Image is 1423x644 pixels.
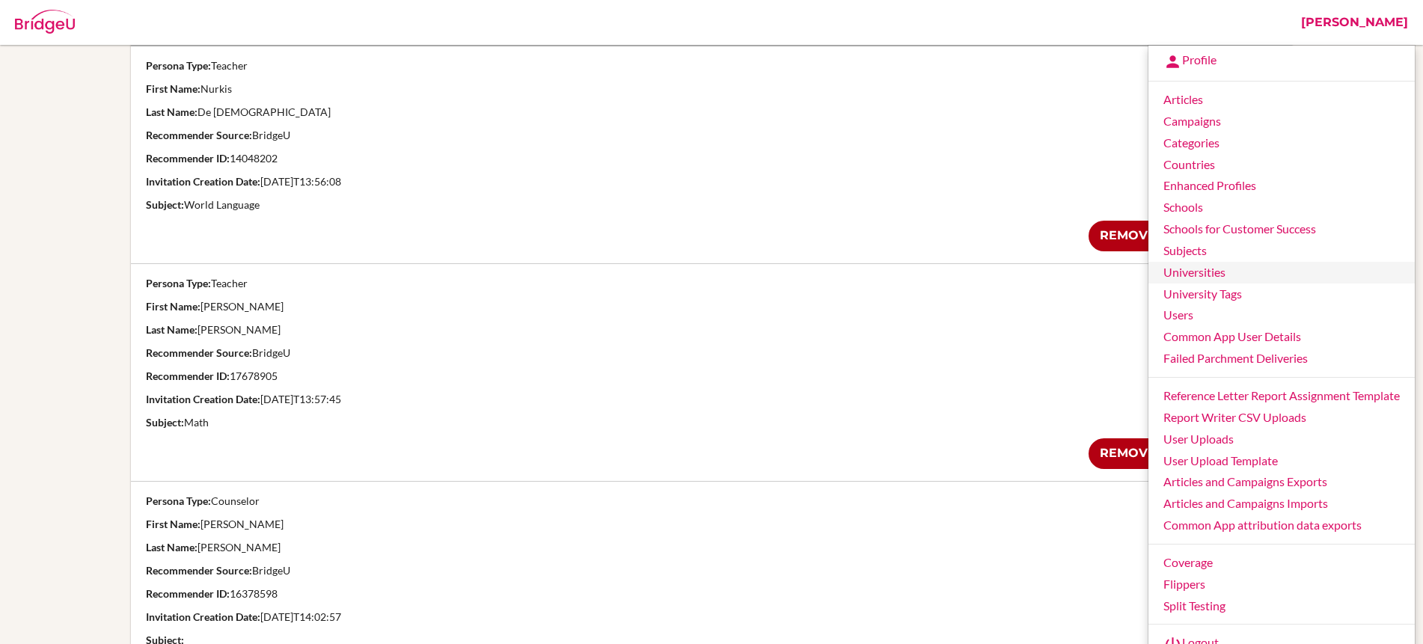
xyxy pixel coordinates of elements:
[146,59,211,72] strong: Persona Type:
[1148,429,1415,450] a: User Uploads
[146,518,201,530] strong: First Name:
[146,346,252,359] strong: Recommender Source:
[146,610,1277,625] p: [DATE]T14:02:57
[146,494,1277,509] p: Counselor
[146,277,211,289] strong: Persona Type:
[1148,595,1415,617] a: Split Testing
[146,198,184,211] strong: Subject:
[1148,552,1415,574] a: Coverage
[1148,326,1415,348] a: Common App User Details
[146,174,1277,189] p: [DATE]T13:56:08
[146,369,1277,384] p: 17678905
[1148,574,1415,595] a: Flippers
[146,587,230,600] strong: Recommender ID:
[1148,450,1415,472] a: User Upload Template
[146,416,184,429] strong: Subject:
[146,299,1277,314] p: [PERSON_NAME]
[146,152,230,165] strong: Recommender ID:
[146,322,1277,337] p: [PERSON_NAME]
[146,392,1277,407] p: [DATE]T13:57:45
[1148,111,1415,132] a: Campaigns
[146,564,252,577] strong: Recommender Source:
[146,517,1277,532] p: [PERSON_NAME]
[1148,493,1415,515] a: Articles and Campaigns Imports
[1089,438,1277,469] a: Remove teacher invite
[1148,407,1415,429] a: Report Writer CSV Uploads
[146,494,211,507] strong: Persona Type:
[1148,385,1415,407] a: Reference Letter Report Assignment Template
[146,540,1277,555] p: [PERSON_NAME]
[1089,221,1277,251] a: Remove teacher invite
[146,151,1277,166] p: 14048202
[1148,49,1415,73] a: Profile
[146,541,198,553] strong: Last Name:
[1148,240,1415,262] a: Subjects
[146,129,252,141] strong: Recommender Source:
[1148,218,1415,240] a: Schools for Customer Success
[1148,471,1415,493] a: Articles and Campaigns Exports
[146,58,1277,73] p: Teacher
[90,11,327,34] div: Admin: Common App User Details
[1148,175,1415,197] a: Enhanced Profiles
[146,393,260,405] strong: Invitation Creation Date:
[146,276,1277,291] p: Teacher
[146,105,198,118] strong: Last Name:
[1148,89,1415,111] a: Articles
[146,586,1277,601] p: 16378598
[1148,283,1415,305] a: University Tags
[146,128,1277,143] p: BridgeU
[1148,262,1415,283] a: Universities
[146,610,260,623] strong: Invitation Creation Date:
[146,415,1277,430] p: Math
[146,175,260,188] strong: Invitation Creation Date:
[1148,132,1415,154] a: Categories
[146,82,1277,96] p: Nurkis
[146,369,230,382] strong: Recommender ID:
[146,300,201,313] strong: First Name:
[1148,154,1415,176] a: Countries
[1148,515,1415,536] a: Common App attribution data exports
[1148,348,1415,369] a: Failed Parchment Deliveries
[146,346,1277,361] p: BridgeU
[146,105,1277,120] p: De [DEMOGRAPHIC_DATA]
[15,10,75,34] img: Bridge-U
[146,563,1277,578] p: BridgeU
[146,82,201,95] strong: First Name:
[146,323,198,336] strong: Last Name:
[1148,197,1415,218] a: Schools
[146,197,1277,212] p: World Language
[1148,304,1415,326] a: Users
